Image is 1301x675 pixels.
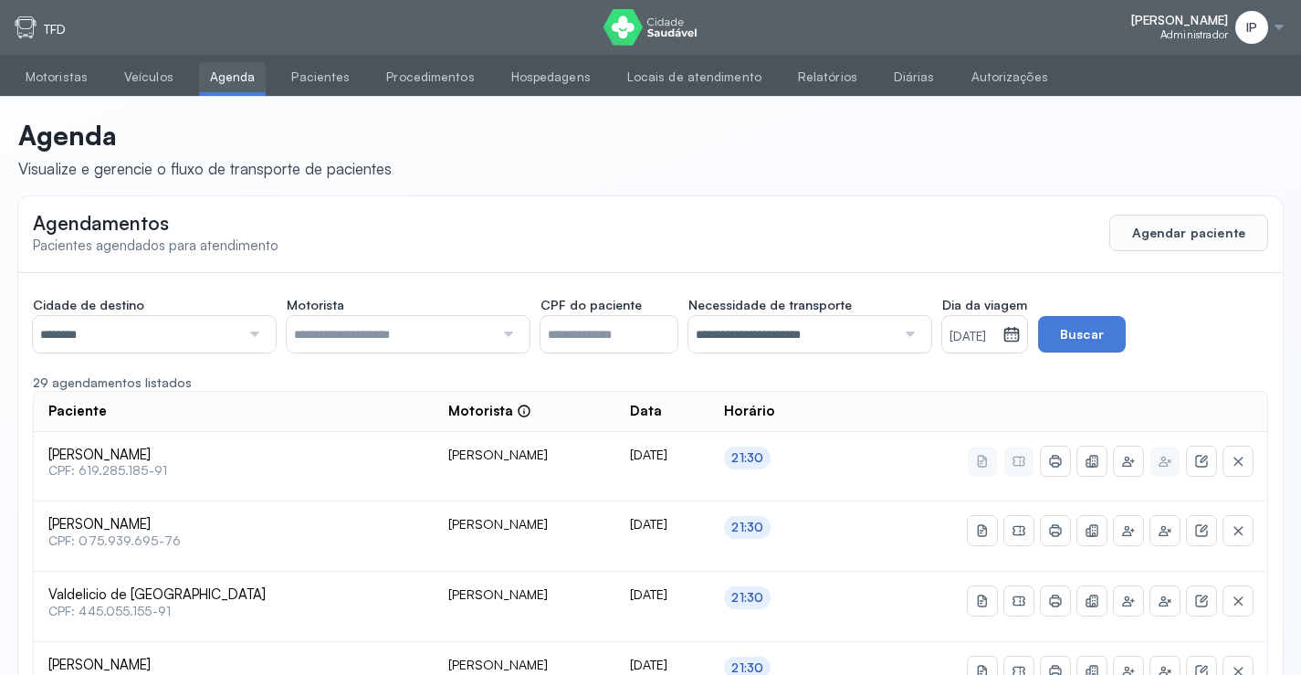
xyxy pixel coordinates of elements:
[48,516,419,533] span: [PERSON_NAME]
[44,22,66,37] p: TFD
[48,533,419,549] span: CPF: 075.939.695-76
[448,403,531,420] div: Motorista
[603,9,698,46] img: logo do Cidade Saudável
[1160,28,1228,41] span: Administrador
[48,604,419,619] span: CPF: 445.055.155-91
[33,237,278,254] span: Pacientes agendados para atendimento
[18,159,392,178] div: Visualize e gerencie o fluxo de transporte de pacientes
[731,590,763,606] div: 21:30
[950,328,995,346] small: [DATE]
[1109,215,1268,251] button: Agendar paciente
[48,463,419,479] span: CPF: 619.285.185-91
[630,657,695,673] div: [DATE]
[630,447,695,463] div: [DATE]
[48,657,419,674] span: [PERSON_NAME]
[500,62,602,92] a: Hospedagens
[375,62,485,92] a: Procedimentos
[960,62,1059,92] a: Autorizações
[630,586,695,603] div: [DATE]
[787,62,868,92] a: Relatórios
[33,374,1268,391] div: 29 agendamentos listados
[448,586,601,603] div: [PERSON_NAME]
[1131,13,1228,28] span: [PERSON_NAME]
[1038,316,1126,353] button: Buscar
[688,297,852,313] span: Necessidade de transporte
[630,516,695,533] div: [DATE]
[448,516,601,533] div: [PERSON_NAME]
[630,403,662,420] span: Data
[33,211,169,235] span: Agendamentos
[48,586,419,604] span: Valdelicio de [GEOGRAPHIC_DATA]
[448,447,601,463] div: [PERSON_NAME]
[199,62,267,92] a: Agenda
[942,297,1027,313] span: Dia da viagem
[113,62,184,92] a: Veículos
[18,119,392,152] p: Agenda
[731,450,763,466] div: 21:30
[731,520,763,535] div: 21:30
[1246,20,1257,36] span: IP
[287,297,344,313] span: Motorista
[616,62,772,92] a: Locais de atendimento
[15,16,37,38] img: tfd.svg
[448,657,601,673] div: [PERSON_NAME]
[15,62,99,92] a: Motoristas
[280,62,361,92] a: Pacientes
[883,62,946,92] a: Diárias
[48,447,419,464] span: [PERSON_NAME]
[540,297,642,313] span: CPF do paciente
[33,297,144,313] span: Cidade de destino
[48,403,107,420] span: Paciente
[724,403,775,420] span: Horário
